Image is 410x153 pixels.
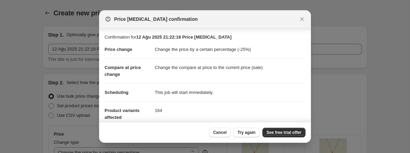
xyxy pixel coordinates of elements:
a: See free trial offer [262,128,305,137]
span: See free trial offer [266,130,301,135]
button: Close [297,14,307,24]
dd: 164 [155,101,305,120]
span: Product variants affected [105,108,140,120]
b: 12 Ağu 2025 21:22:18 Price [MEDICAL_DATA] [136,34,231,40]
dd: Change the compare at price to the current price (sale) [155,58,305,76]
button: Try again [233,128,260,137]
span: Cancel [213,130,227,135]
span: Scheduling [105,90,128,95]
span: Price change [105,47,132,52]
p: Confirmation for [105,34,305,41]
button: Cancel [209,128,231,137]
span: Try again [237,130,256,135]
dd: This job will start immediately. [155,83,305,101]
dd: Change the price by a certain percentage (-25%) [155,41,305,58]
span: Price [MEDICAL_DATA] confirmation [114,16,198,23]
span: Compare at price change [105,65,141,77]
